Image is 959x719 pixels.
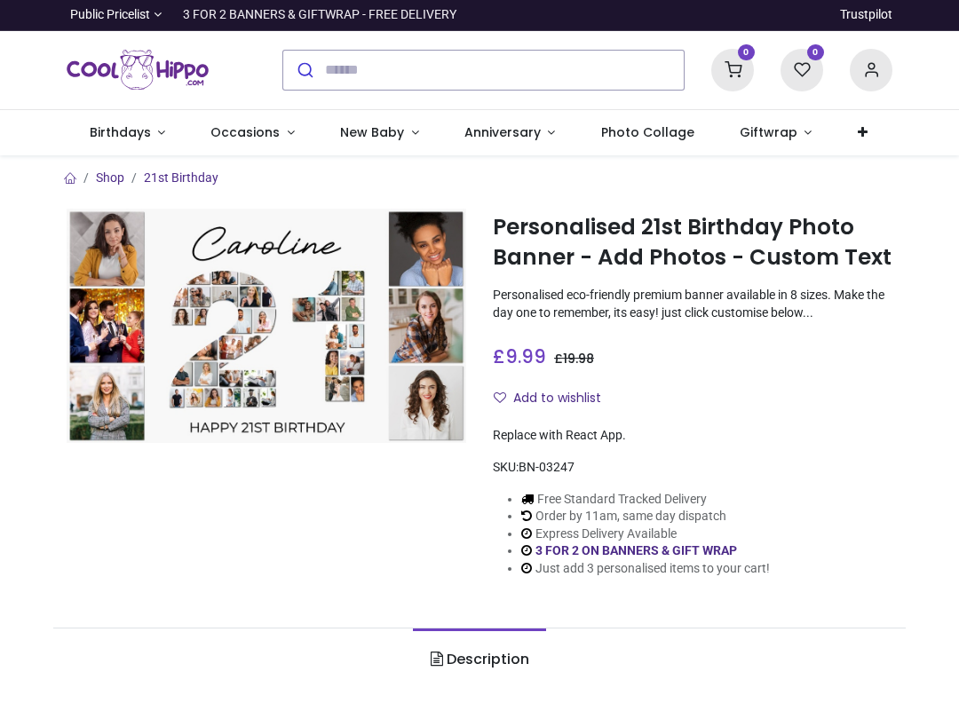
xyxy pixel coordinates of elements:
div: SKU: [493,459,892,477]
button: Submit [283,51,325,90]
a: Public Pricelist [67,6,162,24]
a: Birthdays [67,110,188,156]
span: Occasions [210,123,280,141]
li: Just add 3 personalised items to your cart! [521,560,770,578]
span: 19.98 [563,350,594,367]
li: Free Standard Tracked Delivery [521,491,770,509]
span: BN-03247 [519,460,575,474]
button: Add to wishlistAdd to wishlist [493,383,616,414]
span: New Baby [340,123,404,141]
a: New Baby [318,110,442,156]
a: Anniversary [441,110,578,156]
img: Personalised 21st Birthday Photo Banner - Add Photos - Custom Text [67,209,466,444]
span: Photo Collage [601,123,694,141]
span: Anniversary [464,123,541,141]
div: Replace with React App. [493,427,892,445]
span: 9.99 [505,344,546,369]
a: 0 [711,61,754,75]
a: Trustpilot [840,6,892,24]
a: Description [413,628,545,691]
span: Public Pricelist [70,6,150,24]
span: Birthdays [90,123,151,141]
sup: 0 [807,44,824,61]
div: 3 FOR 2 BANNERS & GIFTWRAP - FREE DELIVERY [183,6,456,24]
i: Add to wishlist [494,391,506,404]
a: Shop [96,170,124,185]
h1: Personalised 21st Birthday Photo Banner - Add Photos - Custom Text [493,212,892,273]
a: Occasions [188,110,318,156]
a: Logo of Cool Hippo [67,45,209,95]
a: Giftwrap [717,110,835,156]
li: Order by 11am, same day dispatch [521,508,770,525]
p: Personalised eco-friendly premium banner available in 8 sizes. Make the day one to remember, its ... [493,287,892,321]
span: Giftwrap [740,123,797,141]
li: Express Delivery Available [521,525,770,543]
sup: 0 [738,44,755,61]
img: Cool Hippo [67,45,209,95]
span: £ [493,344,546,369]
a: 21st Birthday [144,170,218,185]
a: 3 FOR 2 ON BANNERS & GIFT WRAP [535,543,737,557]
a: 0 [781,61,823,75]
span: £ [554,350,594,367]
